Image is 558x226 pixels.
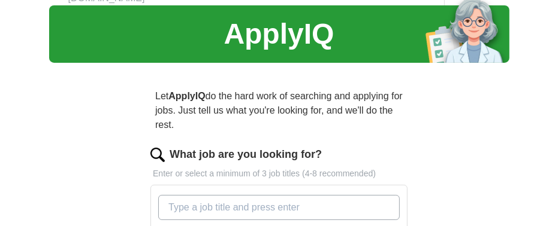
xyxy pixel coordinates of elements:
[168,91,205,101] strong: ApplyIQ
[150,148,165,162] img: search.png
[150,84,408,137] p: Let do the hard work of searching and applying for jobs. Just tell us what you're looking for, an...
[150,167,408,180] p: Enter or select a minimum of 3 job titles (4-8 recommended)
[170,146,322,163] label: What job are you looking for?
[158,195,400,220] input: Type a job title and press enter
[224,13,334,56] h1: ApplyIQ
